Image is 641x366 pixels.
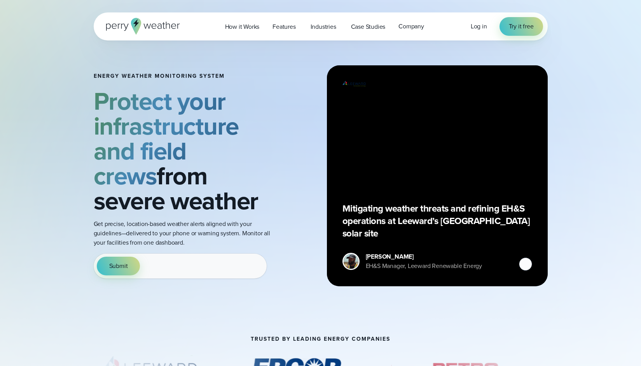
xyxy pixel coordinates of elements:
[342,81,366,87] img: Leeward Renewable Energy Logo
[109,261,128,271] span: Submit
[344,254,358,269] img: Donald Dennis Headshot
[97,257,140,275] button: Submit
[342,202,532,240] p: Mitigating weather threats and refining EH&S operations at Leeward’s [GEOGRAPHIC_DATA] solar site
[471,22,487,31] a: Log in
[94,89,276,213] h2: from severe weather
[94,73,276,79] h1: Energy Weather Monitoring System
[366,252,482,261] div: [PERSON_NAME]
[311,22,336,32] span: Industries
[225,22,260,32] span: How it Works
[218,19,266,35] a: How it Works
[398,22,424,31] span: Company
[366,261,482,271] div: EH&S Manager, Leeward Renewable Energy
[251,336,390,342] h2: Trusted by leading energy companies
[94,219,276,247] p: Get precise, location-based weather alerts aligned with your guidelines—delivered to your phone o...
[272,22,295,32] span: Features
[344,19,392,35] a: Case Studies
[500,17,543,36] a: Try it free
[351,22,386,32] span: Case Studies
[94,83,239,194] strong: Protect your infrastructure and field crews
[509,22,534,31] span: Try it free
